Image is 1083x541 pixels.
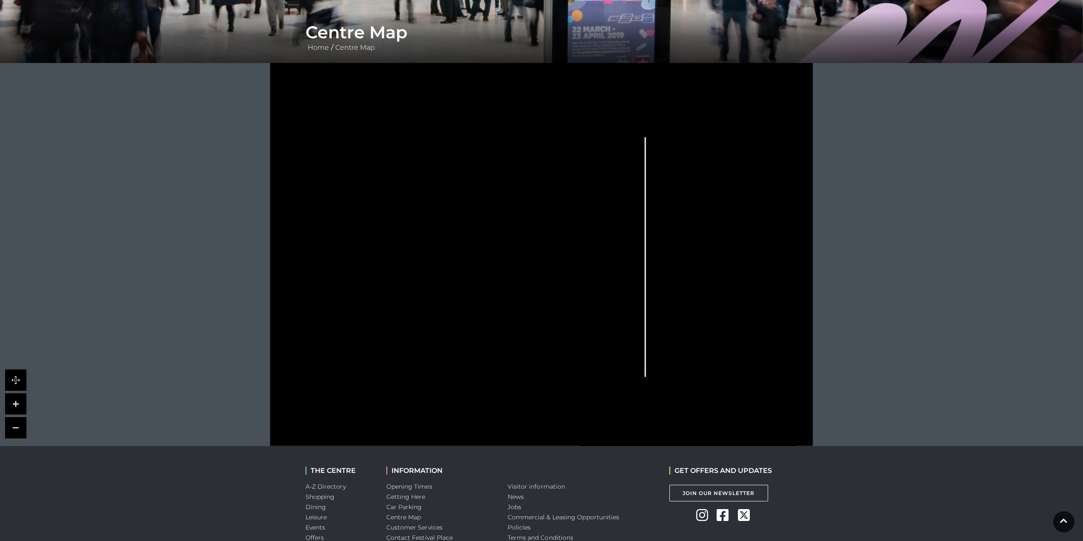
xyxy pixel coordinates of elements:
a: Getting Here [386,493,426,501]
a: Home [306,43,331,52]
a: Centre Map [333,43,377,52]
h2: INFORMATION [386,467,495,475]
a: Customer Services [386,524,443,531]
h2: THE CENTRE [306,467,374,475]
a: Visitor information [508,483,566,490]
a: Centre Map [386,513,421,521]
a: Opening Times [386,483,432,490]
h1: Centre Map [306,22,778,43]
h2: GET OFFERS AND UPDATES [669,467,772,475]
a: Join Our Newsletter [669,485,768,501]
a: Shopping [306,493,335,501]
a: Car Parking [386,503,422,511]
a: Jobs [508,503,521,511]
a: Policies [508,524,531,531]
a: Commercial & Leasing Opportunities [508,513,620,521]
a: News [508,493,524,501]
div: / [299,22,784,53]
a: Leisure [306,513,327,521]
a: A-Z Directory [306,483,346,490]
a: Events [306,524,326,531]
a: Dining [306,503,326,511]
